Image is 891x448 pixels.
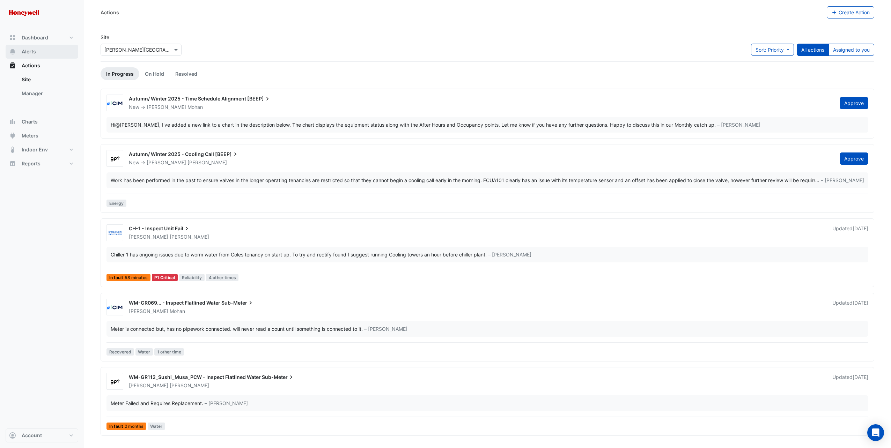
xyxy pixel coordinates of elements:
span: Autumn/ Winter 2025 - Time Schedule Alignment [129,96,246,102]
span: 2 months [125,424,143,428]
span: Approve [844,156,864,162]
span: [PERSON_NAME] [129,382,168,388]
span: Recovered [106,348,134,356]
div: Updated [832,374,868,389]
span: Indoor Env [22,146,48,153]
span: 4 other times [206,274,239,281]
button: Actions [6,59,78,73]
app-icon: Dashboard [9,34,16,41]
app-icon: Reports [9,160,16,167]
button: Alerts [6,45,78,59]
img: GPT Retail [107,155,123,162]
span: Fri 04-Jul-2025 07:47 AEST [853,374,868,380]
span: Sub-Meter [221,299,254,306]
span: Energy [106,200,126,207]
button: Dashboard [6,31,78,45]
button: Create Action [827,6,875,18]
img: CIM [107,304,123,311]
span: stewart.lindon@honeywell.com [Honeywell] [115,122,159,128]
span: Sort: Priority [756,47,784,53]
button: Sort: Priority [751,44,794,56]
button: Meters [6,129,78,143]
span: – [PERSON_NAME] [488,251,531,258]
span: [PERSON_NAME] [129,234,168,240]
app-icon: Actions [9,62,16,69]
span: Water [148,423,165,430]
span: Thu 31-Jul-2025 08:07 AEST [853,225,868,231]
div: Open Intercom Messenger [867,424,884,441]
div: … [111,177,864,184]
button: Account [6,428,78,442]
span: Fail [175,225,190,232]
span: Reliability [179,274,205,281]
button: All actions [797,44,829,56]
div: Hi , I've added a new link to a chart in the description below. The chart displays the equipment ... [111,121,716,128]
span: [PERSON_NAME] [147,159,186,165]
label: Site [101,33,109,41]
span: In fault [106,274,150,281]
span: [PERSON_NAME] [129,308,168,314]
button: Approve [840,152,868,165]
span: New [129,104,139,110]
span: WM-GR112_Sushi_Musa_PCW - Inspect Flatlined Water [129,374,261,380]
span: Mohan [170,308,185,315]
span: Mohan [187,104,203,111]
button: Charts [6,115,78,129]
a: On Hold [139,67,170,80]
span: Sub-Meter [262,374,295,381]
img: Company Logo [8,6,40,20]
span: Approve [844,100,864,106]
span: [PERSON_NAME] [187,159,227,166]
div: P1 Critical [152,274,178,281]
span: 1 other time [154,348,184,356]
app-icon: Charts [9,118,16,125]
img: Grosvenor Engineering [107,230,123,237]
span: -> [141,104,145,110]
span: Mon 28-Jul-2025 10:37 AEST [853,300,868,306]
span: Meters [22,132,38,139]
a: Manager [16,87,78,100]
span: Account [22,432,42,439]
span: New [129,159,139,165]
app-icon: Meters [9,132,16,139]
span: [PERSON_NAME] [170,233,209,240]
div: Meter is connected but, has no pipework connected. will never read a count until something is con... [111,325,363,333]
span: In fault [106,423,146,430]
span: Create Action [839,9,870,15]
span: Autumn/ Winter 2025 - Cooling Call [129,151,214,157]
span: Actions [22,62,40,69]
span: Charts [22,118,38,125]
span: [BEEP] [215,151,239,158]
span: WM-GR069... - Inspect Flatlined Water [129,300,220,306]
button: Assigned to you [829,44,874,56]
app-icon: Alerts [9,48,16,55]
div: Actions [101,9,119,16]
div: Meter Failed and Requires Replacement. [111,400,203,407]
span: [PERSON_NAME] [170,382,209,389]
span: Water [135,348,153,356]
div: Actions [6,73,78,103]
button: Indoor Env [6,143,78,157]
span: – [PERSON_NAME] [205,400,248,407]
span: 58 minutes [125,276,148,280]
span: [PERSON_NAME] [147,104,186,110]
span: Alerts [22,48,36,55]
span: CH-1 - Inspect Unit [129,225,174,231]
img: CIM [107,100,123,107]
span: Reports [22,160,40,167]
img: GPT Retail [107,378,123,385]
span: -> [141,159,145,165]
span: – [PERSON_NAME] [821,177,864,184]
span: – [PERSON_NAME] [717,121,760,128]
div: Updated [832,225,868,240]
a: Resolved [170,67,203,80]
a: Site [16,73,78,87]
a: In Progress [101,67,139,80]
span: – [PERSON_NAME] [364,325,407,333]
div: Work has been performed in the past to ensure valves in the longer operating tenancies are restri... [111,177,815,184]
div: Chiller 1 has ongoing issues due to worm water from Coles tenancy on start up. To try and rectify... [111,251,487,258]
span: [BEEP] [247,95,271,102]
button: Reports [6,157,78,171]
button: Approve [840,97,868,109]
span: Dashboard [22,34,48,41]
